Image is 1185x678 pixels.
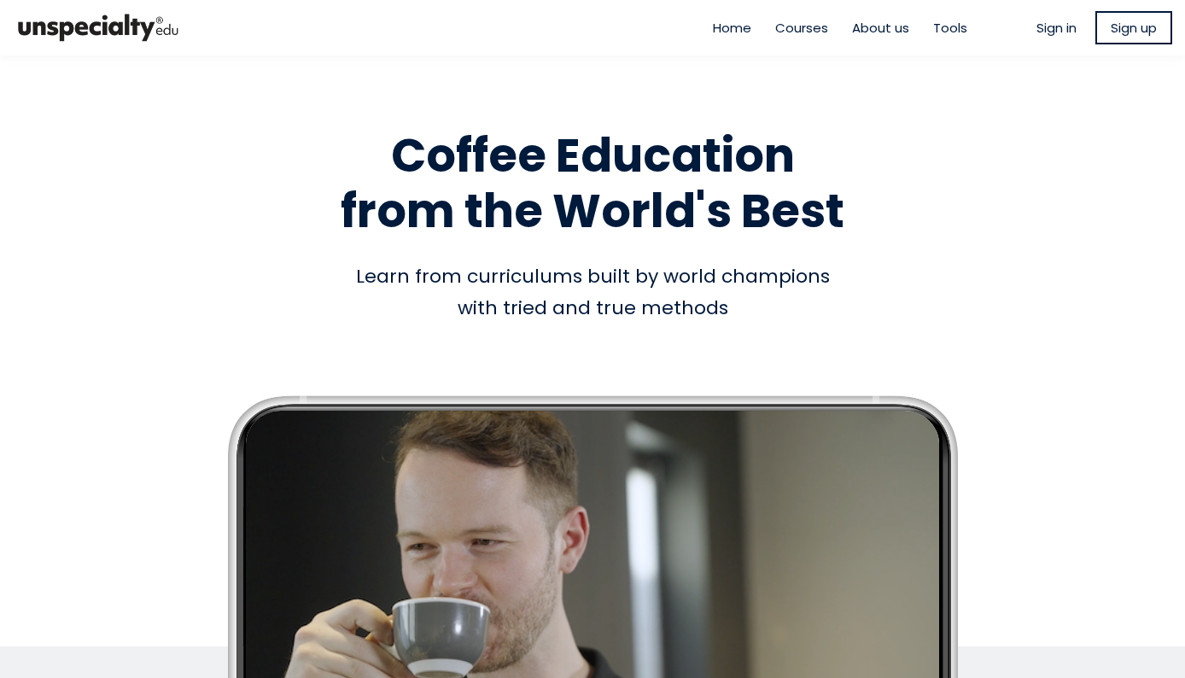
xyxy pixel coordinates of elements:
[106,128,1079,239] h1: Coffee Education from the World's Best
[852,18,909,38] a: About us
[106,260,1079,324] div: Learn from curriculums built by world champions with tried and true methods
[775,18,828,38] a: Courses
[13,7,184,49] img: bc390a18feecddb333977e298b3a00a1.png
[713,18,751,38] a: Home
[1111,18,1157,38] span: Sign up
[1095,11,1172,44] a: Sign up
[933,18,967,38] a: Tools
[1036,18,1077,38] a: Sign in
